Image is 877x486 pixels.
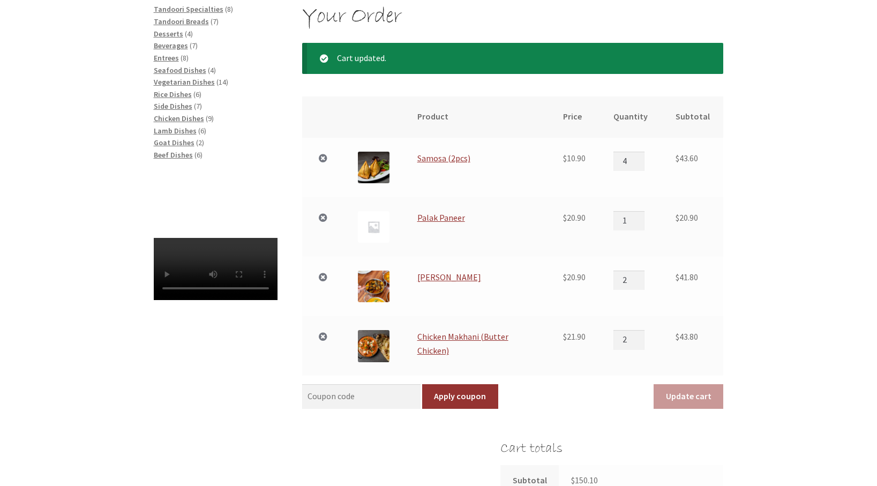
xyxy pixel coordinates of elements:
[198,138,202,147] span: 2
[676,331,679,342] span: $
[154,65,206,75] a: Seafood Dishes
[358,152,389,183] img: Samosa (2pcs)
[358,211,389,243] img: Placeholder
[563,153,567,163] span: $
[676,272,698,282] bdi: 41.80
[196,101,200,111] span: 7
[563,272,586,282] bdi: 20.90
[154,17,209,26] a: Tandoori Breads
[676,331,698,342] bdi: 43.80
[613,211,644,230] input: Product quantity
[676,153,698,163] bdi: 43.60
[613,330,644,349] input: Product quantity
[358,330,389,362] img: Chicken Makhani (Butter Chicken)
[417,331,508,356] a: Chicken Makhani (Butter Chicken)
[500,440,723,457] h2: Cart totals
[302,3,723,31] h1: Your Order
[227,4,231,14] span: 8
[213,17,216,26] span: 7
[358,271,389,302] img: Aloo Bengan
[302,384,421,409] input: Coupon code
[316,271,330,285] a: Remove Aloo Bengan from cart
[187,29,191,39] span: 4
[563,331,567,342] span: $
[154,4,223,14] a: Tandoori Specialties
[200,126,204,136] span: 6
[571,475,598,485] bdi: 150.10
[417,153,470,163] a: Samosa (2pcs)
[654,384,723,409] button: Update cart
[676,153,679,163] span: $
[219,77,226,87] span: 14
[676,272,679,282] span: $
[563,212,567,223] span: $
[154,29,183,39] a: Desserts
[302,43,723,74] div: Cart updated.
[154,114,204,123] a: Chicken Dishes
[197,150,200,160] span: 6
[403,96,549,138] th: Product
[154,41,188,50] a: Beverages
[210,65,214,75] span: 4
[154,126,197,136] a: Lamb Dishes
[549,96,599,138] th: Price
[196,89,199,99] span: 6
[154,53,179,63] a: Entrees
[417,272,481,282] a: [PERSON_NAME]
[613,152,644,171] input: Product quantity
[154,89,192,99] a: Rice Dishes
[571,475,575,485] span: $
[192,41,196,50] span: 7
[154,138,194,147] a: Goat Dishes
[422,384,498,409] button: Apply coupon
[316,152,330,166] a: Remove Samosa (2pcs) from cart
[563,212,586,223] bdi: 20.90
[208,114,212,123] span: 9
[154,101,192,111] a: Side Dishes
[662,96,724,138] th: Subtotal
[613,271,644,290] input: Product quantity
[316,330,330,344] a: Remove Chicken Makhani (Butter Chicken) from cart
[563,272,567,282] span: $
[563,331,586,342] bdi: 21.90
[563,153,586,163] bdi: 10.90
[417,212,465,223] a: Palak Paneer
[154,77,215,87] a: Vegetarian Dishes
[676,212,698,223] bdi: 20.90
[676,212,679,223] span: $
[599,96,662,138] th: Quantity
[183,53,186,63] span: 8
[154,150,193,160] a: Beef Dishes
[316,211,330,225] a: Remove Palak Paneer from cart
